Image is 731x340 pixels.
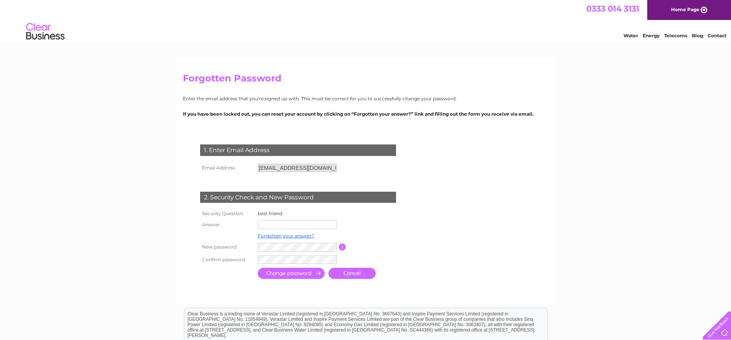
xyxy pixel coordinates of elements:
[200,192,396,203] div: 2. Security Check and New Password
[26,20,65,43] img: logo.png
[198,162,256,174] th: Email Address
[258,233,314,239] a: Forgotten your answer?
[643,33,660,38] a: Energy
[183,73,549,88] h2: Forgotten Password
[708,33,726,38] a: Contact
[623,33,638,38] a: Water
[258,268,325,279] input: Submit
[198,254,256,266] th: Confirm password
[198,219,256,231] th: Answer
[586,4,639,13] a: 0333 014 3131
[183,95,549,102] p: Enter the email address that you're signed up with. This must be correct for you to successfully ...
[184,4,547,37] div: Clear Business is a trading name of Verastar Limited (registered in [GEOGRAPHIC_DATA] No. 3667643...
[198,241,256,254] th: New password
[328,268,376,279] a: Cancel
[183,110,549,118] p: If you have been locked out, you can reset your account by clicking on “Forgotten your answer?” l...
[692,33,703,38] a: Blog
[664,33,687,38] a: Telecoms
[258,211,282,216] label: best friend
[200,144,396,156] div: 1. Enter Email Address
[198,209,256,219] th: Security Question
[339,244,346,250] input: Information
